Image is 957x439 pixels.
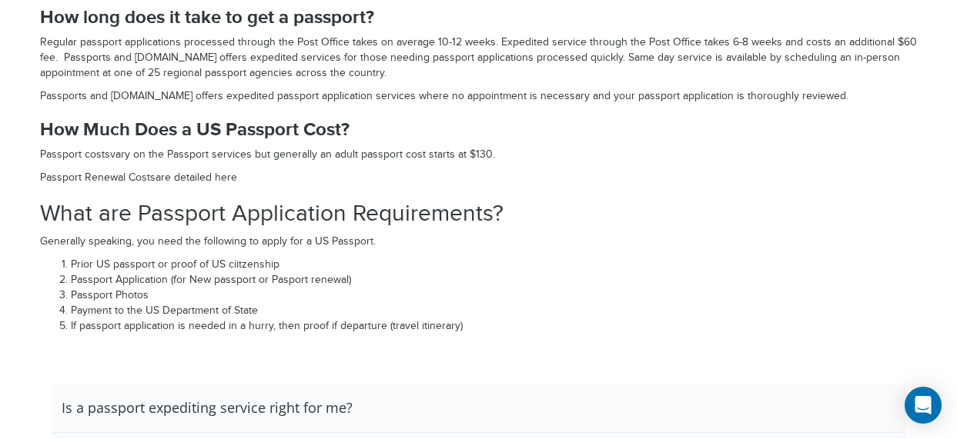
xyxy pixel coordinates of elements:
p: Generally speaking, you need the following to apply for a US Passport. [40,234,918,250]
div: Open Intercom Messenger [905,387,942,424]
li: Prior US passport or proof of US ciitzenship [71,258,918,273]
li: If passport application is needed in a hurry, then proof if departure (travel itinerary) [71,319,918,334]
p: Passports and [DOMAIN_NAME] offers expedited passport application services where no appointment i... [40,89,918,105]
p: vary on the Passport services but generally an adult passport cost starts at $130. [40,148,918,163]
strong: How long does it take to get a passport? [40,6,374,28]
h3: Is a passport expediting service right for me? [62,400,353,417]
h2: What are Passport Application Requirements? [40,201,918,227]
p: are detailed here [40,171,918,186]
a: Passport Renewal Costs [40,171,156,184]
a: Passport costs [40,148,110,161]
p: Regular passport applications processed through the Post Office takes on average 10-12 weeks. Exp... [40,35,918,81]
li: Payment to the US Department of State [71,304,918,319]
li: Passport Application (for New passport or Pasport renewal) [71,273,918,288]
li: Passport Photos [71,288,918,304]
strong: How Much Does a US Passport Cost? [40,118,350,141]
